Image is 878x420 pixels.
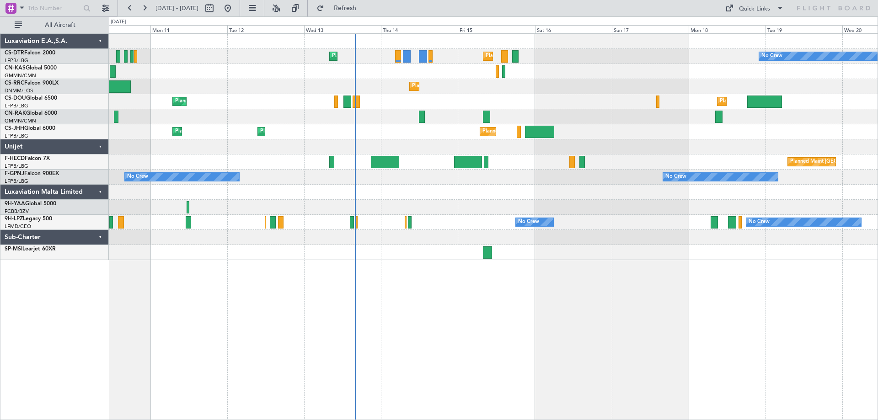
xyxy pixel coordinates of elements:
[5,102,28,109] a: LFPB/LBG
[5,65,57,71] a: CN-KASGlobal 5000
[326,5,364,11] span: Refresh
[5,72,36,79] a: GMMN/CMN
[5,171,24,176] span: F-GPNJ
[458,25,535,33] div: Fri 15
[155,4,198,12] span: [DATE] - [DATE]
[150,25,227,33] div: Mon 11
[5,178,28,185] a: LFPB/LBG
[5,156,50,161] a: F-HECDFalcon 7X
[175,95,319,108] div: Planned Maint [GEOGRAPHIC_DATA] ([GEOGRAPHIC_DATA])
[5,117,36,124] a: GMMN/CMN
[5,163,28,170] a: LFPB/LBG
[721,1,788,16] button: Quick Links
[5,171,59,176] a: F-GPNJFalcon 900EX
[5,80,59,86] a: CS-RRCFalcon 900LX
[304,25,381,33] div: Wed 13
[5,96,57,101] a: CS-DOUGlobal 6500
[5,111,26,116] span: CN-RAK
[766,25,842,33] div: Tue 19
[5,201,56,207] a: 9H-YAAGlobal 5000
[5,96,26,101] span: CS-DOU
[412,80,507,93] div: Planned Maint Lagos ([PERSON_NAME])
[5,216,23,222] span: 9H-LPZ
[312,1,367,16] button: Refresh
[127,170,148,184] div: No Crew
[111,18,126,26] div: [DATE]
[749,215,770,229] div: No Crew
[5,246,56,252] a: SP-MSILearjet 60XR
[486,49,630,63] div: Planned Maint [GEOGRAPHIC_DATA] ([GEOGRAPHIC_DATA])
[482,125,626,138] div: Planned Maint [GEOGRAPHIC_DATA] ([GEOGRAPHIC_DATA])
[5,111,57,116] a: CN-RAKGlobal 6000
[74,25,150,33] div: Sun 10
[5,80,24,86] span: CS-RRC
[5,50,24,56] span: CS-DTR
[227,25,304,33] div: Tue 12
[689,25,766,33] div: Mon 18
[5,246,22,252] span: SP-MSI
[5,126,24,131] span: CS-JHH
[5,208,29,215] a: FCBB/BZV
[665,170,686,184] div: No Crew
[28,1,80,15] input: Trip Number
[739,5,770,14] div: Quick Links
[24,22,96,28] span: All Aircraft
[518,215,539,229] div: No Crew
[5,65,26,71] span: CN-KAS
[175,125,319,138] div: Planned Maint [GEOGRAPHIC_DATA] ([GEOGRAPHIC_DATA])
[260,125,404,138] div: Planned Maint [GEOGRAPHIC_DATA] ([GEOGRAPHIC_DATA])
[612,25,689,33] div: Sun 17
[720,95,864,108] div: Planned Maint [GEOGRAPHIC_DATA] ([GEOGRAPHIC_DATA])
[535,25,612,33] div: Sat 16
[5,156,25,161] span: F-HECD
[10,18,99,32] button: All Aircraft
[5,57,28,64] a: LFPB/LBG
[5,133,28,139] a: LFPB/LBG
[5,87,33,94] a: DNMM/LOS
[381,25,458,33] div: Thu 14
[5,50,55,56] a: CS-DTRFalcon 2000
[5,126,55,131] a: CS-JHHGlobal 6000
[5,216,52,222] a: 9H-LPZLegacy 500
[5,223,31,230] a: LFMD/CEQ
[761,49,782,63] div: No Crew
[332,49,379,63] div: Planned Maint Sofia
[5,201,25,207] span: 9H-YAA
